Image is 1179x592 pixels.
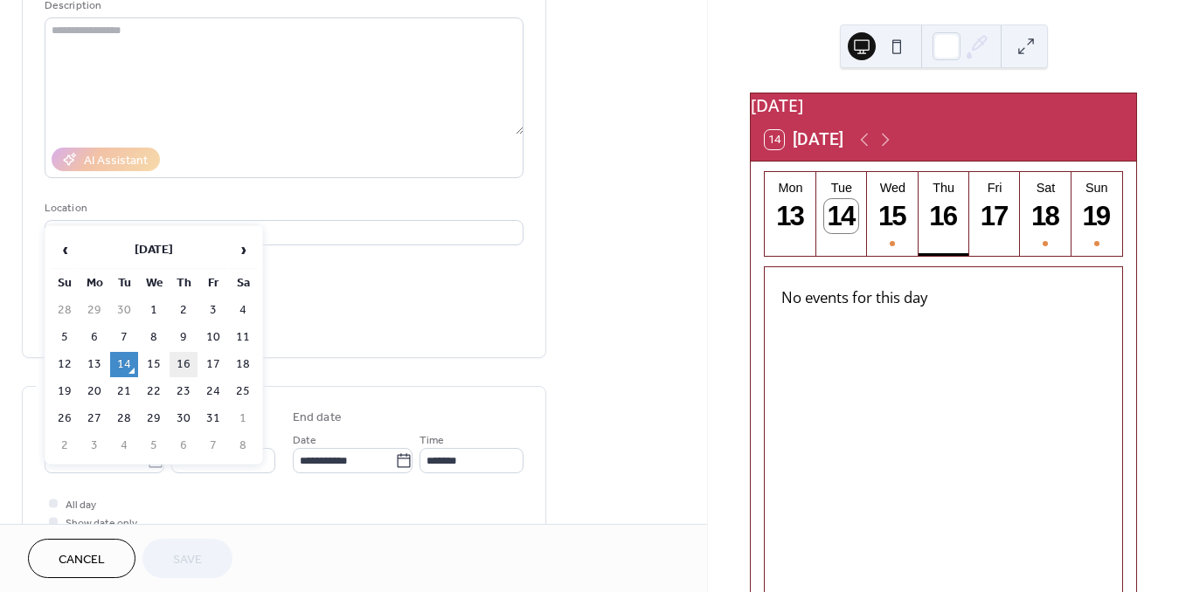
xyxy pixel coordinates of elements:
[229,406,257,431] td: 1
[924,181,964,195] div: Thu
[80,325,108,350] td: 6
[872,181,912,195] div: Wed
[199,406,227,431] td: 31
[1020,172,1071,256] button: Sat18
[80,231,227,269] th: [DATE]
[51,298,79,323] td: 28
[140,379,168,404] td: 22
[824,199,858,233] div: 14
[751,93,1136,119] div: [DATE]
[170,325,198,350] td: 9
[293,431,316,450] span: Date
[140,298,168,323] td: 1
[51,271,79,296] th: Su
[199,325,227,350] td: 10
[140,325,168,350] td: 8
[66,496,96,514] span: All day
[199,271,227,296] th: Fr
[773,199,808,233] div: 13
[170,298,198,323] td: 2
[80,433,108,458] td: 3
[45,199,520,217] div: Location
[767,275,1120,320] div: No events for this day
[867,172,918,256] button: Wed15
[1025,181,1065,195] div: Sat
[765,172,815,256] button: Mon13
[110,325,138,350] td: 7
[80,379,108,404] td: 20
[51,406,79,431] td: 26
[170,271,198,296] th: Th
[1072,172,1122,256] button: Sun19
[229,352,257,377] td: 18
[80,298,108,323] td: 29
[170,433,198,458] td: 6
[51,379,79,404] td: 19
[66,514,137,533] span: Show date only
[229,298,257,323] td: 4
[110,379,138,404] td: 21
[110,271,138,296] th: Tu
[229,271,257,296] th: Sa
[199,433,227,458] td: 7
[822,181,862,195] div: Tue
[199,298,227,323] td: 3
[293,409,342,427] div: End date
[229,325,257,350] td: 11
[80,406,108,431] td: 27
[230,232,256,267] span: ›
[140,433,168,458] td: 5
[51,325,79,350] td: 5
[199,379,227,404] td: 24
[978,199,1012,233] div: 17
[420,431,444,450] span: Time
[110,433,138,458] td: 4
[80,271,108,296] th: Mo
[110,352,138,377] td: 14
[229,433,257,458] td: 8
[59,551,105,569] span: Cancel
[140,352,168,377] td: 15
[974,181,1015,195] div: Fri
[816,172,867,256] button: Tue14
[80,352,108,377] td: 13
[876,199,910,233] div: 15
[170,406,198,431] td: 30
[28,539,135,578] button: Cancel
[1079,199,1113,233] div: 19
[1029,199,1063,233] div: 18
[51,433,79,458] td: 2
[52,232,78,267] span: ‹
[1077,181,1117,195] div: Sun
[919,172,969,256] button: Thu16
[759,126,850,154] button: 14[DATE]
[170,352,198,377] td: 16
[969,172,1020,256] button: Fri17
[110,298,138,323] td: 30
[51,352,79,377] td: 12
[229,379,257,404] td: 25
[140,406,168,431] td: 29
[926,199,961,233] div: 16
[170,379,198,404] td: 23
[199,352,227,377] td: 17
[140,271,168,296] th: We
[110,406,138,431] td: 28
[770,181,810,195] div: Mon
